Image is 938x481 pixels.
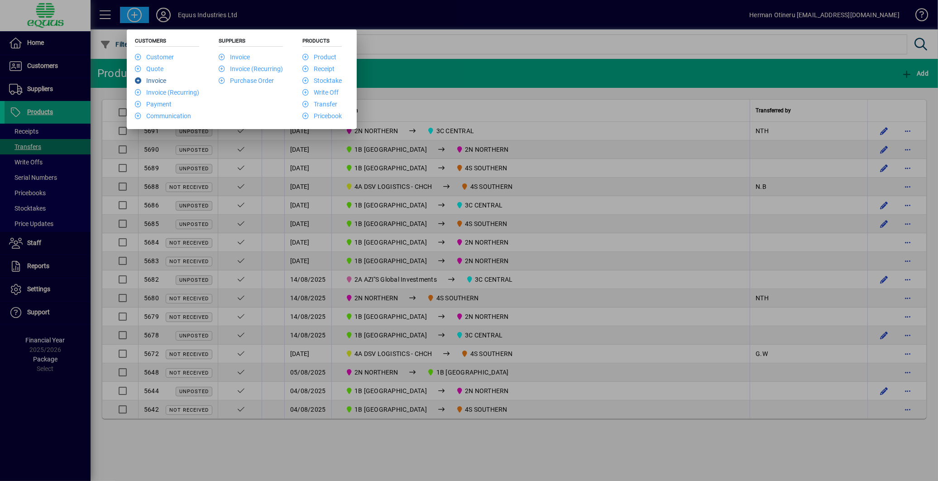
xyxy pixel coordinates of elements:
[219,77,274,84] a: Purchase Order
[302,38,342,47] h5: Products
[135,65,163,72] a: Quote
[302,101,337,108] a: Transfer
[135,89,199,96] a: Invoice (Recurring)
[135,77,166,84] a: Invoice
[219,38,283,47] h5: Suppliers
[135,38,199,47] h5: Customers
[302,77,342,84] a: Stocktake
[135,53,174,61] a: Customer
[302,65,335,72] a: Receipt
[302,53,336,61] a: Product
[135,112,191,120] a: Communication
[219,65,283,72] a: Invoice (Recurring)
[302,112,342,120] a: Pricebook
[135,101,172,108] a: Payment
[302,89,339,96] a: Write Off
[219,53,250,61] a: Invoice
